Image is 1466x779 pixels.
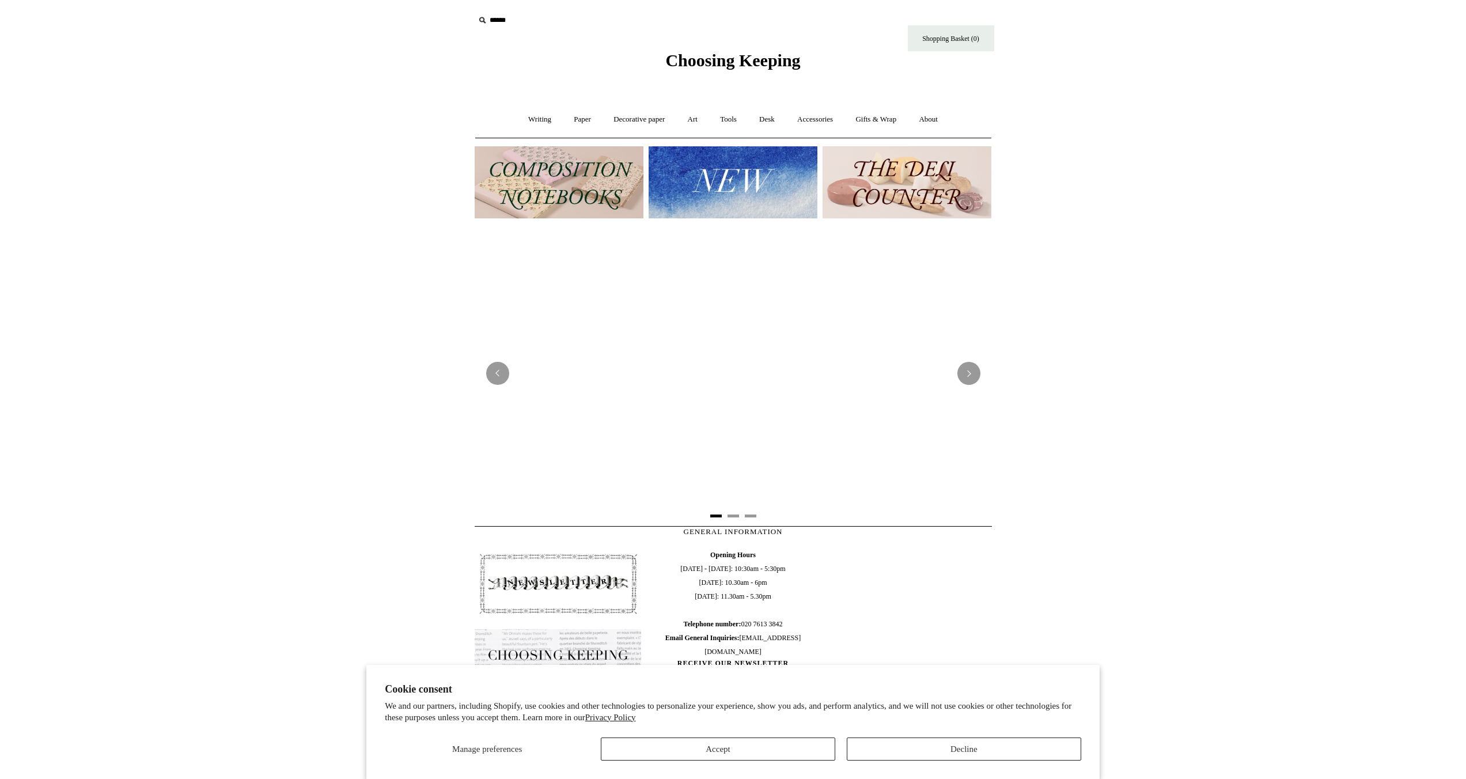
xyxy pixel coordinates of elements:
a: Choosing Keeping [665,60,800,68]
button: Page 2 [728,515,739,517]
button: Manage preferences [385,738,589,761]
a: Decorative paper [603,104,675,135]
a: Tools [710,104,747,135]
a: Art [677,104,708,135]
img: New.jpg__PID:f73bdf93-380a-4a35-bcfe-7823039498e1 [649,146,817,218]
p: We and our partners, including Shopify, use cookies and other technologies to personalize your ex... [385,701,1081,723]
a: Paper [563,104,601,135]
a: Desk [749,104,785,135]
button: Page 3 [745,515,756,517]
button: Page 1 [710,515,722,517]
span: GENERAL INFORMATION [684,527,783,536]
button: Previous [486,362,509,385]
b: : [738,620,741,628]
img: USA PSA .jpg__PID:33428022-6587-48b7-8b57-d7eefc91f15a [475,229,992,517]
a: Shopping Basket (0) [908,25,994,51]
button: Next [957,362,980,385]
button: Accept [601,738,835,761]
span: Manage preferences [452,744,522,754]
span: [EMAIL_ADDRESS][DOMAIN_NAME] [665,634,801,656]
img: pf-4db91bb9--1305-Newsletter-Button_1200x.jpg [475,548,642,619]
b: Opening Hours [710,551,756,559]
span: RECEIVE OUR NEWSLETTER [649,659,816,668]
h2: Cookie consent [385,683,1081,695]
a: Accessories [787,104,843,135]
b: Email General Inquiries: [665,634,740,642]
button: Decline [847,738,1081,761]
a: About [908,104,948,135]
iframe: google_map [824,548,991,721]
a: Gifts & Wrap [845,104,907,135]
b: Telephone number [684,620,741,628]
span: Choosing Keeping [665,51,800,70]
img: The Deli Counter [823,146,991,218]
a: Privacy Policy [585,713,636,722]
span: [DATE] - [DATE]: 10:30am - 5:30pm [DATE]: 10.30am - 6pm [DATE]: 11.30am - 5.30pm 020 7613 3842 [649,548,816,659]
img: pf-635a2b01-aa89-4342-bbcd-4371b60f588c--In-the-press-Button_1200x.jpg [475,629,642,701]
img: 202302 Composition ledgers.jpg__PID:69722ee6-fa44-49dd-a067-31375e5d54ec [475,146,643,218]
a: Writing [518,104,562,135]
